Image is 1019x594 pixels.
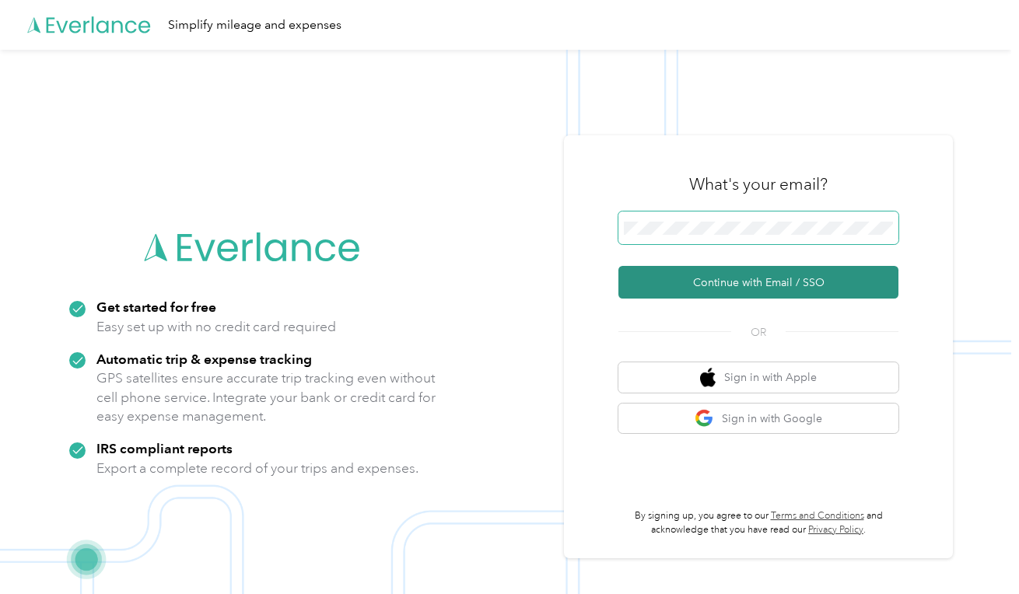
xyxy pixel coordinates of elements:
strong: IRS compliant reports [96,440,233,456]
div: Simplify mileage and expenses [168,16,341,35]
a: Terms and Conditions [771,510,864,522]
p: Easy set up with no credit card required [96,317,336,337]
p: GPS satellites ensure accurate trip tracking even without cell phone service. Integrate your bank... [96,369,436,426]
img: apple logo [700,368,716,387]
strong: Automatic trip & expense tracking [96,351,312,367]
img: google logo [695,409,714,428]
strong: Get started for free [96,299,216,315]
a: Privacy Policy [808,524,863,536]
h3: What's your email? [689,173,828,195]
button: google logoSign in with Google [618,404,898,434]
p: By signing up, you agree to our and acknowledge that you have read our . [618,509,898,536]
span: OR [731,324,786,341]
button: Continue with Email / SSO [618,266,898,299]
p: Export a complete record of your trips and expenses. [96,459,418,478]
button: apple logoSign in with Apple [618,362,898,393]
